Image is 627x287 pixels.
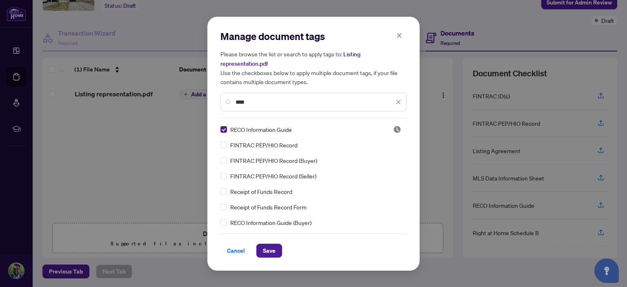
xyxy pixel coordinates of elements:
[256,244,282,258] button: Save
[396,33,402,38] span: close
[220,244,251,258] button: Cancel
[594,258,619,283] button: Open asap
[393,125,401,133] span: Pending Review
[220,49,407,86] h5: Please browse the list or search to apply tags to: Use the checkboxes below to apply multiple doc...
[396,99,401,105] span: close
[230,218,311,227] span: RECO Information Guide (Buyer)
[230,171,316,180] span: FINTRAC PEP/HIO Record (Seller)
[230,125,292,134] span: RECO Information Guide
[393,125,401,133] img: status
[220,30,407,43] h2: Manage document tags
[263,244,276,257] span: Save
[220,51,360,67] span: Listing representation.pdf
[230,202,307,211] span: Receipt of Funds Record Form
[230,156,317,165] span: FINTRAC PEP/HIO Record (Buyer)
[227,244,245,257] span: Cancel
[230,187,292,196] span: Receipt of Funds Record
[230,140,298,149] span: FINTRAC PEP/HIO Record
